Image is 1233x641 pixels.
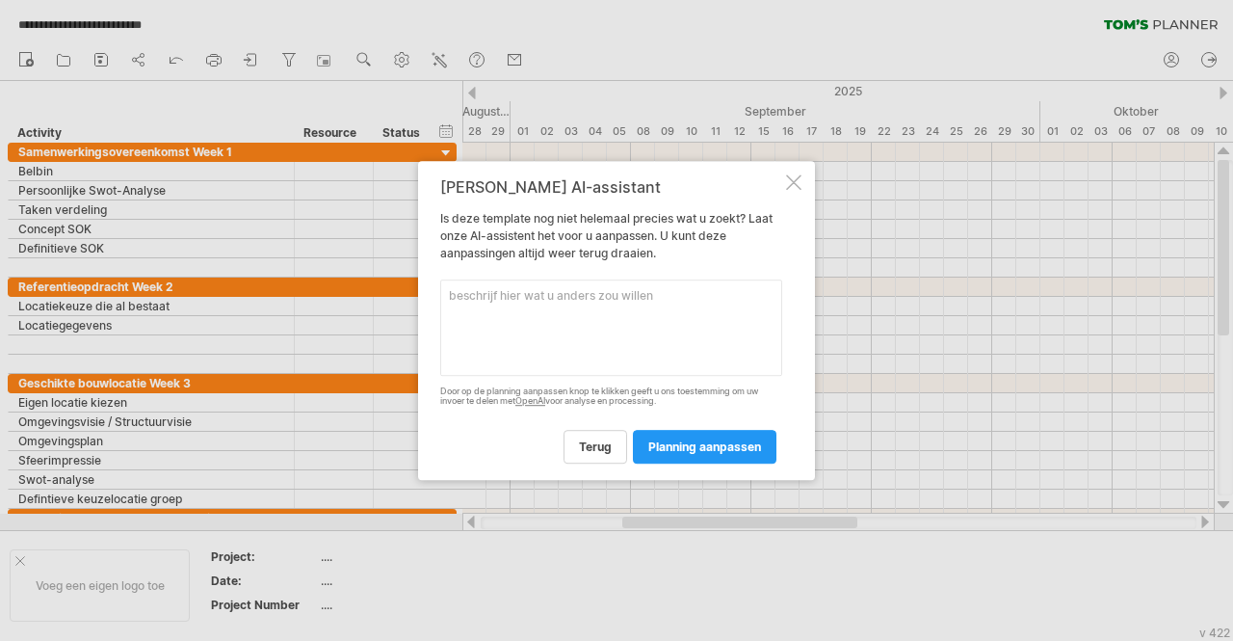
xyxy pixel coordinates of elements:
div: Is deze template nog niet helemaal precies wat u zoekt? Laat onze AI-assistent het voor u aanpass... [440,178,782,464]
span: terug [579,440,612,454]
a: OpenAI [515,396,545,407]
a: planning aanpassen [633,430,776,464]
span: planning aanpassen [648,440,761,454]
div: Door op de planning aanpassen knop te klikken geeft u ons toestemming om uw invoer te delen met v... [440,387,782,408]
div: [PERSON_NAME] AI-assistant [440,178,782,196]
a: terug [564,430,627,464]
